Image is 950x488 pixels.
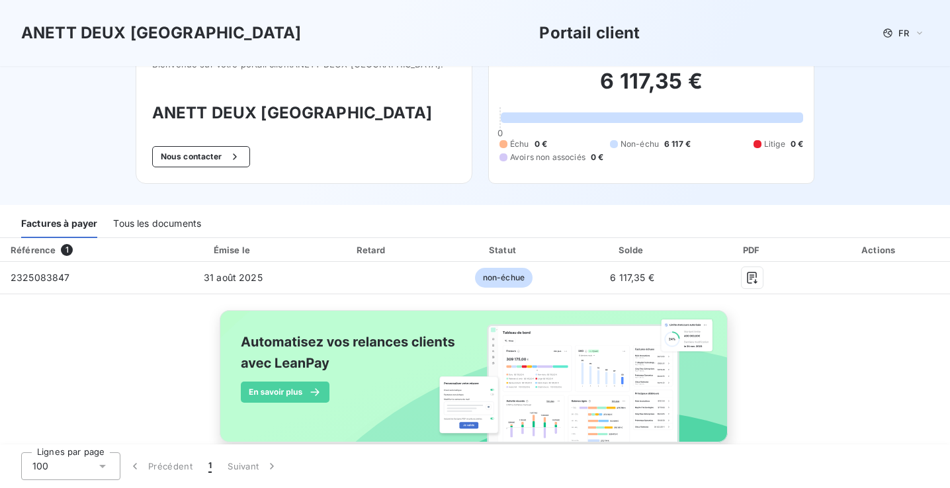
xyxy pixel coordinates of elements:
div: Référence [11,245,56,255]
span: Échu [510,138,529,150]
span: 0 € [535,138,547,150]
div: Actions [812,243,947,257]
span: Litige [764,138,785,150]
span: 0 € [791,138,803,150]
h3: ANETT DEUX [GEOGRAPHIC_DATA] [21,21,301,45]
img: banner [208,302,742,465]
span: 31 août 2025 [204,272,263,283]
div: Émise le [163,243,303,257]
h3: Portail client [539,21,640,45]
h2: 6 117,35 € [499,68,803,108]
div: Solde [572,243,693,257]
span: 0 [497,128,503,138]
span: 6 117 € [664,138,691,150]
span: non-échue [475,268,533,288]
div: Retard [308,243,436,257]
div: Tous les documents [113,210,201,238]
span: FR [898,28,909,38]
span: Non-échu [621,138,659,150]
button: Suivant [220,452,286,480]
span: 0 € [591,151,603,163]
span: 1 [61,244,73,256]
span: 6 117,35 € [610,272,654,283]
div: PDF [698,243,806,257]
span: 100 [32,460,48,473]
div: Statut [441,243,566,257]
button: 1 [200,452,220,480]
button: Nous contacter [152,146,250,167]
h3: ANETT DEUX [GEOGRAPHIC_DATA] [152,101,456,125]
div: Factures à payer [21,210,97,238]
span: 2325083847 [11,272,70,283]
span: 1 [208,460,212,473]
button: Précédent [120,452,200,480]
span: Avoirs non associés [510,151,585,163]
